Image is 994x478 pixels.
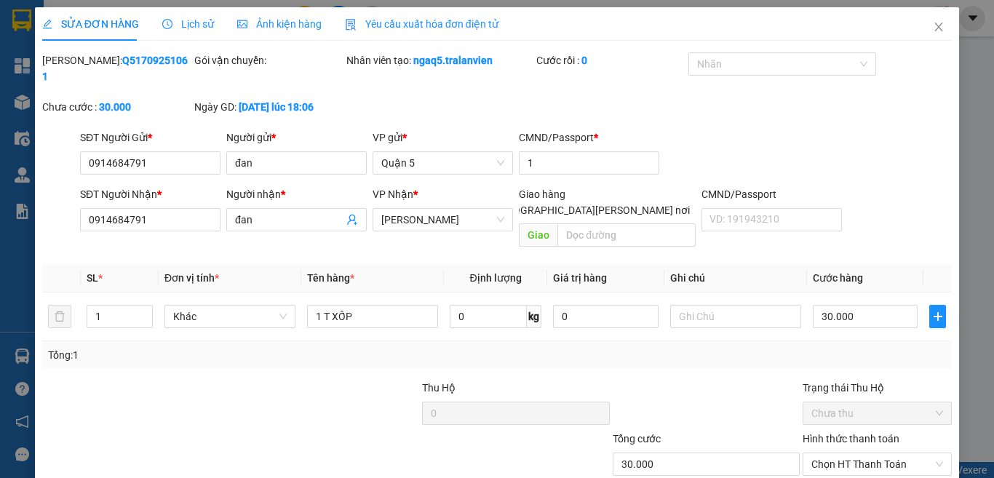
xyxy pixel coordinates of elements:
[226,130,367,146] div: Người gửi
[553,272,607,284] span: Giá trị hàng
[239,101,314,113] b: [DATE] lúc 18:06
[422,382,456,394] span: Thu Hộ
[99,101,131,113] b: 30.000
[346,52,533,68] div: Nhân viên tạo:
[80,130,220,146] div: SĐT Người Gửi
[173,306,287,327] span: Khác
[491,202,696,218] span: [GEOGRAPHIC_DATA][PERSON_NAME] nơi
[803,380,952,396] div: Trạng thái Thu Hộ
[237,18,322,30] span: Ảnh kiện hàng
[670,305,801,328] input: Ghi Chú
[42,18,139,30] span: SỬA ĐƠN HÀNG
[307,272,354,284] span: Tên hàng
[345,18,498,30] span: Yêu cầu xuất hóa đơn điện tử
[536,52,685,68] div: Cước rồi :
[519,188,565,200] span: Giao hàng
[918,7,959,48] button: Close
[226,186,367,202] div: Người nhận
[346,214,358,226] span: user-add
[87,272,98,284] span: SL
[80,186,220,202] div: SĐT Người Nhận
[413,55,493,66] b: ngaq5.tralanvien
[381,152,504,174] span: Quận 5
[469,272,521,284] span: Định lượng
[48,347,385,363] div: Tổng: 1
[664,264,807,292] th: Ghi chú
[581,55,587,66] b: 0
[373,188,413,200] span: VP Nhận
[42,19,52,29] span: edit
[381,209,504,231] span: Phan Rang
[237,19,247,29] span: picture
[519,130,659,146] div: CMND/Passport
[527,305,541,328] span: kg
[307,305,438,328] input: VD: Bàn, Ghế
[162,18,214,30] span: Lịch sử
[164,272,219,284] span: Đơn vị tính
[194,99,343,115] div: Ngày GD:
[194,52,343,68] div: Gói vận chuyển:
[803,433,899,445] label: Hình thức thanh toán
[519,223,557,247] span: Giao
[557,223,696,247] input: Dọc đường
[933,21,945,33] span: close
[929,305,946,328] button: plus
[930,311,945,322] span: plus
[811,402,943,424] span: Chưa thu
[42,52,191,84] div: [PERSON_NAME]:
[813,272,863,284] span: Cước hàng
[48,305,71,328] button: delete
[42,99,191,115] div: Chưa cước :
[701,186,842,202] div: CMND/Passport
[345,19,357,31] img: icon
[613,433,661,445] span: Tổng cước
[811,453,943,475] span: Chọn HT Thanh Toán
[162,19,172,29] span: clock-circle
[373,130,513,146] div: VP gửi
